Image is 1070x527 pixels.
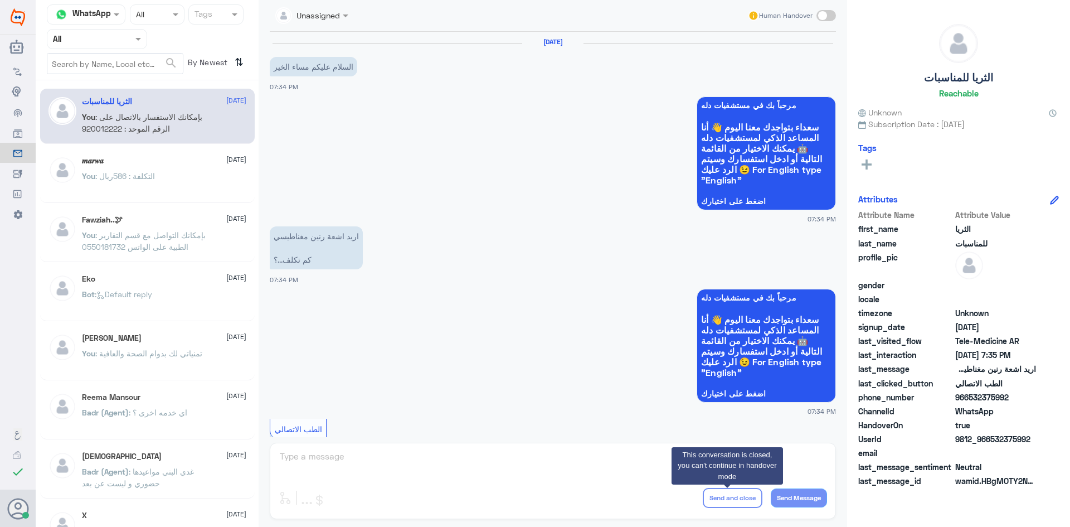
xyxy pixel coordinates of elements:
[226,332,246,342] span: [DATE]
[270,83,298,90] span: 07:34 PM
[82,289,95,299] span: Bot
[82,408,129,417] span: Badr (Agent)
[48,274,76,302] img: defaultAdmin.png
[858,433,953,445] span: UserId
[858,335,953,347] span: last_visited_flow
[955,461,1036,473] span: 0
[82,452,162,461] h5: سبحان الله
[82,467,194,488] span: : غدي البني مواعيدها حضوري و ليست عن بعد
[858,321,953,333] span: signup_date
[701,101,831,110] span: مرحباً بك في مستشفيات دله
[48,156,76,184] img: defaultAdmin.png
[226,214,246,224] span: [DATE]
[183,53,230,75] span: By Newest
[82,112,95,122] span: You
[701,122,831,185] span: سعداء بتواجدك معنا اليوم 👋 أنا المساعد الذكي لمستشفيات دله 🤖 يمكنك الاختيار من القائمة التالية أو...
[858,349,953,361] span: last_interaction
[48,215,76,243] img: defaultAdmin.png
[955,209,1036,221] span: Attribute Value
[955,378,1036,389] span: الطب الاتصالي
[48,452,76,480] img: defaultAdmin.png
[955,433,1036,445] span: 9812_966532375992
[955,279,1036,291] span: null
[226,509,246,519] span: [DATE]
[82,333,142,343] h5: Mohammed ALRASHED
[858,447,953,459] span: email
[82,97,132,107] h5: الثريا للمناسبات
[82,393,140,402] h5: Reema Mansour
[270,276,298,283] span: 07:34 PM
[701,389,831,398] span: اضغط على اختيارك
[955,405,1036,417] span: 2
[858,378,953,389] span: last_clicked_button
[858,391,953,403] span: phone_number
[939,88,979,98] h6: Reachable
[858,107,902,118] span: Unknown
[270,57,357,76] p: 11/9/2025, 7:34 PM
[701,293,831,302] span: مرحباً بك في مستشفيات دله
[858,307,953,319] span: timezone
[858,143,877,153] h6: Tags
[858,405,953,417] span: ChannelId
[808,214,836,224] span: 07:34 PM
[95,171,155,181] span: : التكلفة : 586ريال
[53,6,70,23] img: whatsapp.png
[858,252,953,277] span: profile_pic
[858,461,953,473] span: last_message_sentiment
[955,307,1036,319] span: Unknown
[82,156,104,166] h5: 𝒎𝒂𝒓𝒘𝒂
[955,223,1036,235] span: الثريا
[955,475,1036,487] span: wamid.HBgMOTY2NTMyMzc1OTkyFQIAEhggQTVGNEIyQzMyODFDRDIyOUZFQ0VDMDFCMzQ0NDYwRDcA
[82,274,95,284] h5: Eko
[82,511,87,520] h5: X
[164,54,178,72] button: search
[858,194,898,204] h6: Attributes
[82,171,95,181] span: You
[226,391,246,401] span: [DATE]
[955,363,1036,375] span: اريد اشعة رنين مغناطيسي كم تكلف...؟
[235,53,244,71] i: ⇅
[858,419,953,431] span: HandoverOn
[858,223,953,235] span: first_name
[858,363,953,375] span: last_message
[164,56,178,70] span: search
[858,209,953,221] span: Attribute Name
[955,335,1036,347] span: Tele-Medicine AR
[95,349,202,358] span: : تمنياتي لك بدوام الصحة والعافية
[858,279,953,291] span: gender
[858,475,953,487] span: last_message_id
[858,238,953,249] span: last_name
[95,289,152,299] span: : Default reply
[759,11,813,21] span: Human Handover
[858,118,1059,130] span: Subscription Date : [DATE]
[808,407,836,416] span: 07:34 PM
[955,238,1036,249] span: للمناسبات
[955,293,1036,305] span: null
[82,230,206,252] span: : بإمكانك التواصل مع قسم التقارير الطبية على الواتس 0550181732
[955,391,1036,403] span: 966532375992
[955,252,983,279] img: defaultAdmin.png
[7,498,28,519] button: Avatar
[771,489,827,507] button: Send Message
[226,154,246,165] span: [DATE]
[193,8,212,22] div: Tags
[955,349,1036,361] span: 2025-09-11T16:35:27.126Z
[522,38,583,46] h6: [DATE]
[270,226,363,269] p: 11/9/2025, 7:34 PM
[226,273,246,283] span: [DATE]
[48,393,76,420] img: defaultAdmin.png
[82,215,123,225] h5: Fawziah..🕊
[48,97,76,125] img: defaultAdmin.png
[275,424,322,434] span: الطب الاتصالي
[11,465,25,478] i: check
[82,112,202,133] span: : بإمكانك الاستفسار بالاتصال على الرقم الموحد : 920012222
[955,419,1036,431] span: true
[82,349,95,358] span: You
[924,71,993,84] h5: الثريا للمناسبات
[48,333,76,361] img: defaultAdmin.png
[11,8,25,26] img: Widebot Logo
[955,447,1036,459] span: null
[82,230,95,240] span: You
[701,197,831,206] span: اضغط على اختيارك
[226,450,246,460] span: [DATE]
